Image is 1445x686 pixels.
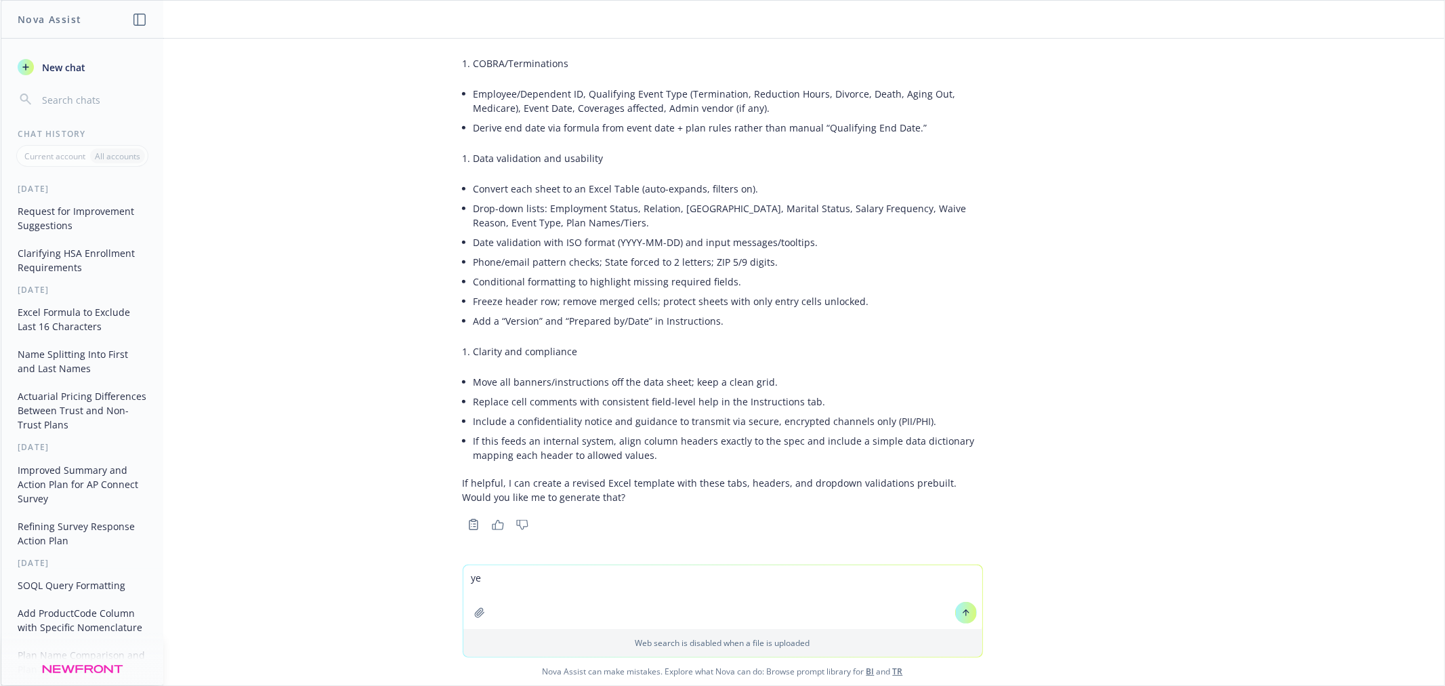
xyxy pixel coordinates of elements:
[474,252,983,272] li: Phone/email pattern checks; State forced to 2 letters; ZIP 5/9 digits.
[12,242,152,279] button: Clarifying HSA Enrollment Requirements
[474,392,983,411] li: Replace cell comments with consistent field-level help in the Instructions tab.
[24,150,85,162] p: Current account
[511,515,533,534] button: Thumbs down
[12,55,152,79] button: New chat
[474,291,983,311] li: Freeze header row; remove merged cells; protect sheets with only entry cells unlocked.
[472,637,974,649] p: Web search is disabled when a file is uploaded
[12,644,152,681] button: Plan Name Comparison and Plan Type Addition
[893,666,903,677] a: TR
[39,90,147,109] input: Search chats
[12,574,152,597] button: SOQL Query Formatting
[1,128,163,140] div: Chat History
[12,301,152,338] button: Excel Formula to Exclude Last 16 Characters
[12,459,152,510] button: Improved Summary and Action Plan for AP Connect Survey
[6,658,1439,685] span: Nova Assist can make mistakes. Explore what Nova can do: Browse prompt library for and
[1,284,163,296] div: [DATE]
[12,602,152,639] button: Add ProductCode Column with Specific Nomenclature
[866,666,875,677] a: BI
[474,199,983,233] li: Drop-down lists: Employment Status, Relation, [GEOGRAPHIC_DATA], Marital Status, Salary Frequency...
[474,148,983,168] li: Data validation and usability
[474,311,983,331] li: Add a “Version” and “Prepared by/Date” in Instructions.
[463,565,982,629] textarea: ye
[474,342,983,361] li: Clarity and compliance
[39,60,85,75] span: New chat
[1,183,163,195] div: [DATE]
[474,54,983,73] li: COBRA/Terminations
[12,515,152,552] button: Refining Survey Response Action Plan
[95,150,140,162] p: All accounts
[474,272,983,291] li: Conditional formatting to highlight missing required fields.
[474,233,983,252] li: Date validation with ISO format (YYYY-MM-DD) and input messages/tooltips.
[12,343,152,380] button: Name Splitting Into First and Last Names
[474,372,983,392] li: Move all banners/instructions off the data sheet; keep a clean grid.
[12,200,152,237] button: Request for Improvement Suggestions
[474,431,983,465] li: If this feeds an internal system, align column headers exactly to the spec and include a simple d...
[463,476,983,504] p: If helpful, I can create a revised Excel template with these tabs, headers, and dropdown validati...
[12,385,152,436] button: Actuarial Pricing Differences Between Trust and Non-Trust Plans
[1,557,163,569] div: [DATE]
[474,179,983,199] li: Convert each sheet to an Excel Table (auto-expands, filters on).
[18,12,81,26] h1: Nova Assist
[474,411,983,431] li: Include a confidentiality notice and guidance to transmit via secure, encrypted channels only (PI...
[467,519,480,531] svg: Copy to clipboard
[474,84,983,118] li: Employee/Dependent ID, Qualifying Event Type (Termination, Reduction Hours, Divorce, Death, Aging...
[474,118,983,138] li: Derive end date via formula from event date + plan rules rather than manual “Qualifying End Date.”
[1,441,163,453] div: [DATE]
